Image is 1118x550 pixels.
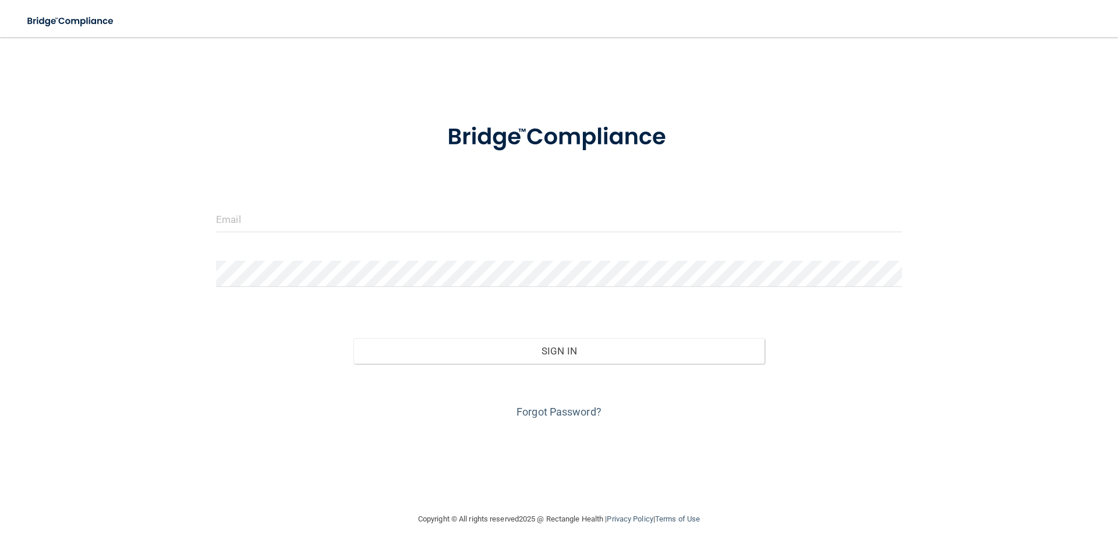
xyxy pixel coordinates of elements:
[353,338,765,364] button: Sign In
[423,107,695,168] img: bridge_compliance_login_screen.278c3ca4.svg
[17,9,125,33] img: bridge_compliance_login_screen.278c3ca4.svg
[346,501,772,538] div: Copyright © All rights reserved 2025 @ Rectangle Health | |
[516,406,602,418] a: Forgot Password?
[216,206,902,232] input: Email
[655,514,700,523] a: Terms of Use
[607,514,653,523] a: Privacy Policy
